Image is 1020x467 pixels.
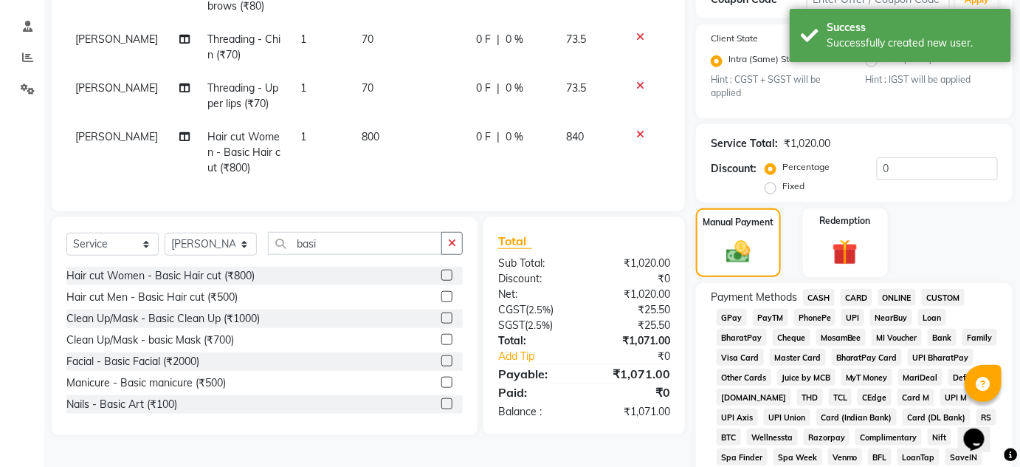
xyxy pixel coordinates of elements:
[948,369,991,386] span: DefiDeal
[584,256,681,271] div: ₹1,020.00
[717,409,758,426] span: UPI Axis
[487,404,585,420] div: Balance :
[832,349,903,366] span: BharatPay Card
[498,318,525,332] span: SGST
[782,160,830,174] label: Percentage
[498,234,532,249] span: Total
[497,129,500,145] span: |
[777,369,835,386] span: Juice by MCB
[300,130,306,143] span: 1
[903,409,971,426] span: Card (DL Bank)
[866,73,999,86] small: Hint : IGST will be applied
[711,32,758,45] label: Client State
[841,289,872,306] span: CARD
[816,409,897,426] span: Card (Indian Bank)
[487,271,585,287] div: Discount:
[208,81,279,110] span: Threading - Upper lips (₹70)
[75,130,158,143] span: [PERSON_NAME]
[703,216,773,229] label: Manual Payment
[898,369,943,386] span: MariDeal
[528,304,551,316] span: 2.5%
[66,397,177,412] div: Nails - Basic Art (₹100)
[897,449,940,466] span: LoanTap
[728,52,802,70] label: Intra (Same) State
[66,268,255,284] div: Hair cut Women - Basic Hair cut (₹800)
[66,333,234,348] div: Clean Up/Mask - basic Mask (₹700)
[804,429,850,446] span: Razorpay
[803,289,835,306] span: CASH
[717,309,747,326] span: GPay
[584,384,681,401] div: ₹0
[928,329,957,346] span: Bank
[66,290,238,305] div: Hair cut Men - Basic Hair cut (₹500)
[300,33,306,46] span: 1
[753,309,788,326] span: PayTM
[66,311,260,327] div: Clean Up/Mask - Basic Clean Up (₹1000)
[773,449,822,466] span: Spa Week
[528,319,550,331] span: 2.5%
[717,349,764,366] span: Visa Card
[506,32,523,47] span: 0 %
[841,309,864,326] span: UPI
[872,329,922,346] span: MI Voucher
[487,384,585,401] div: Paid:
[711,290,797,305] span: Payment Methods
[962,329,997,346] span: Family
[717,329,767,346] span: BharatPay
[66,375,226,391] div: Manicure - Basic manicure (₹500)
[717,389,791,406] span: [DOMAIN_NAME]
[827,20,1000,35] div: Success
[497,32,500,47] span: |
[75,33,158,46] span: [PERSON_NAME]
[584,333,681,349] div: ₹1,071.00
[584,404,681,420] div: ₹1,071.00
[928,429,951,446] span: Nift
[827,35,1000,51] div: Successfully created new user.
[897,389,934,406] span: Card M
[506,81,523,96] span: 0 %
[476,32,491,47] span: 0 F
[584,318,681,333] div: ₹25.50
[476,81,491,96] span: 0 F
[782,180,804,193] label: Fixed
[66,354,199,369] div: Facial - Basic Facial (₹2000)
[794,309,836,326] span: PhonePe
[773,329,810,346] span: Cheque
[855,429,922,446] span: Complimentary
[717,429,741,446] span: BTC
[584,302,681,318] div: ₹25.50
[858,389,892,406] span: CEdge
[362,130,379,143] span: 800
[945,449,982,466] span: SaveIN
[487,287,585,302] div: Net:
[487,302,585,318] div: ( )
[820,214,871,228] label: Redemption
[506,129,523,145] span: 0 %
[566,33,586,46] span: 73.5
[870,309,912,326] span: NearBuy
[711,73,844,100] small: Hint : CGST + SGST will be applied
[600,349,681,364] div: ₹0
[300,81,306,95] span: 1
[487,333,585,349] div: Total:
[719,238,758,266] img: _cash.svg
[878,289,917,306] span: ONLINE
[770,349,826,366] span: Master Card
[208,130,281,174] span: Hair cut Women - Basic Hair cut (₹800)
[566,81,586,95] span: 73.5
[566,130,584,143] span: 840
[764,409,810,426] span: UPI Union
[717,449,768,466] span: Spa Finder
[487,365,585,383] div: Payable:
[75,81,158,95] span: [PERSON_NAME]
[908,349,974,366] span: UPI BharatPay
[824,236,866,268] img: _gift.svg
[487,256,585,271] div: Sub Total:
[784,136,830,151] div: ₹1,020.00
[497,81,500,96] span: |
[841,369,893,386] span: MyT Money
[829,389,852,406] span: TCL
[747,429,798,446] span: Wellnessta
[584,287,681,302] div: ₹1,020.00
[268,232,442,255] input: Search or Scan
